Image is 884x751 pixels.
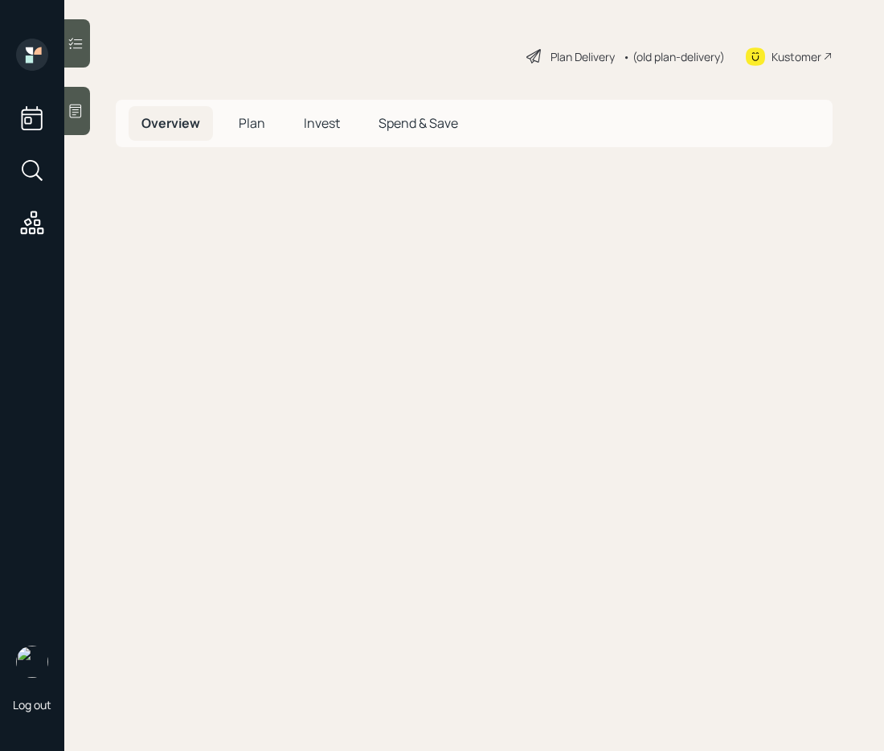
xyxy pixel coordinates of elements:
[16,646,48,678] img: sami-boghos-headshot.png
[550,48,615,65] div: Plan Delivery
[13,697,51,712] div: Log out
[304,114,340,132] span: Invest
[623,48,725,65] div: • (old plan-delivery)
[379,114,458,132] span: Spend & Save
[141,114,200,132] span: Overview
[771,48,821,65] div: Kustomer
[239,114,265,132] span: Plan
